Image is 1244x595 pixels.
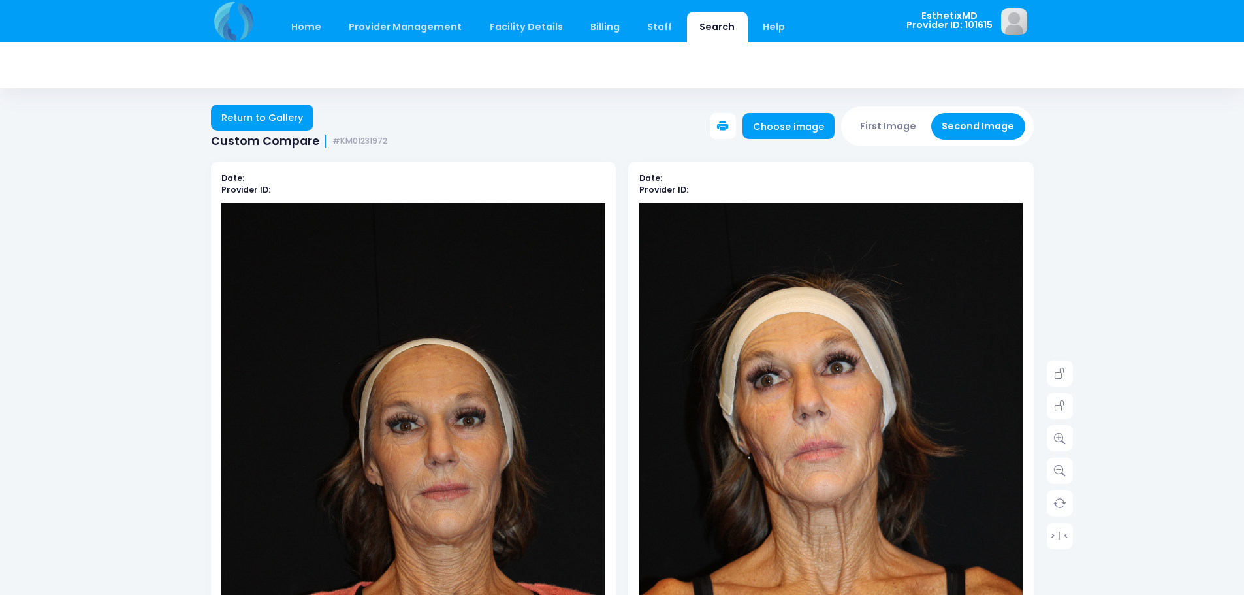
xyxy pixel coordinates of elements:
[1047,523,1073,549] a: > | <
[635,12,685,42] a: Staff
[332,137,387,146] small: #KM01231972
[221,184,270,195] b: Provider ID:
[931,113,1025,140] button: Second Image
[1001,8,1027,35] img: image
[750,12,797,42] a: Help
[279,12,334,42] a: Home
[639,172,662,184] b: Date:
[906,11,993,30] span: EsthetixMD Provider ID: 101615
[477,12,575,42] a: Facility Details
[336,12,475,42] a: Provider Management
[687,12,748,42] a: Search
[850,113,927,140] button: First Image
[742,113,835,139] a: Choose image
[639,184,688,195] b: Provider ID:
[221,172,244,184] b: Date:
[577,12,632,42] a: Billing
[211,105,314,131] a: Return to Gallery
[211,135,319,148] span: Custom Compare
